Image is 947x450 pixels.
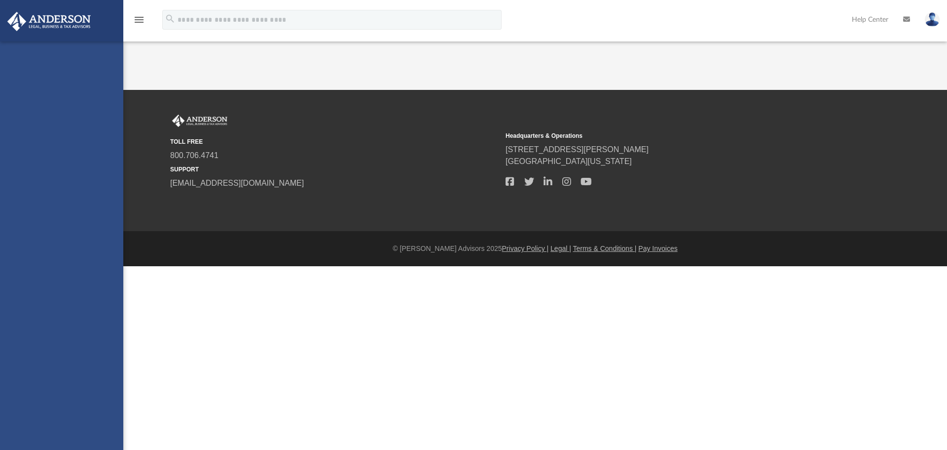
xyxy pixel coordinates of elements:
a: 800.706.4741 [170,151,219,160]
small: SUPPORT [170,165,499,174]
div: © [PERSON_NAME] Advisors 2025 [123,244,947,254]
i: menu [133,14,145,26]
small: Headquarters & Operations [506,131,834,140]
i: search [165,13,176,24]
img: Anderson Advisors Platinum Portal [4,12,94,31]
a: [EMAIL_ADDRESS][DOMAIN_NAME] [170,179,304,187]
img: User Pic [925,12,940,27]
a: [STREET_ADDRESS][PERSON_NAME] [506,145,649,154]
a: menu [133,19,145,26]
a: Legal | [550,245,571,252]
a: Terms & Conditions | [573,245,637,252]
a: [GEOGRAPHIC_DATA][US_STATE] [506,157,632,165]
img: Anderson Advisors Platinum Portal [170,115,229,127]
small: TOLL FREE [170,137,499,146]
a: Pay Invoices [638,245,677,252]
a: Privacy Policy | [502,245,549,252]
